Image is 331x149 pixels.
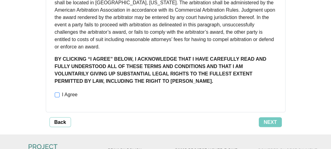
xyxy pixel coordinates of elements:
button: Back [49,117,71,127]
strong: BY CLICKING “I AGREE” BELOW, I ACKNOWLEDGE THAT I HAVE CAREFULLY READ AND FULLY UNDERSTOOD ALL OF... [55,56,266,84]
button: Next [259,117,282,127]
span: I Agree [60,91,80,98]
span: Next [264,118,277,126]
span: Back [54,118,66,126]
